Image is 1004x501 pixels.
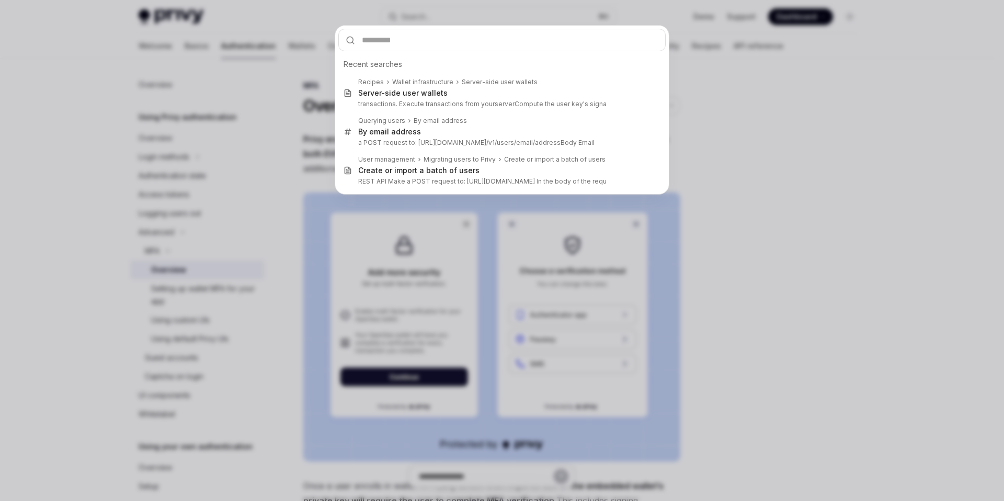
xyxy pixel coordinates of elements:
p: REST API Make a POST request to: [URL][DOMAIN_NAME] In the body of the requ [358,177,644,186]
div: Create or import a batch of users [504,155,606,164]
b: server [495,100,515,108]
div: Querying users [358,117,405,125]
div: Wallet infrastructure [392,78,453,86]
div: Migrating users to Privy [424,155,496,164]
div: Create or import a batch of users [358,166,480,175]
b: /v1/users/email/address [486,139,561,146]
div: By email address [414,117,467,125]
b: Server [358,88,381,97]
span: Recent searches [344,59,402,70]
div: Recipes [358,78,384,86]
div: Server-side user wallets [462,78,538,86]
div: By email address [358,127,421,136]
p: a POST request to: [URL][DOMAIN_NAME] Body Email [358,139,644,147]
div: User management [358,155,415,164]
div: -side user wallets [358,88,448,98]
p: transactions. Execute transactions from your Compute the user key's signa [358,100,644,108]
